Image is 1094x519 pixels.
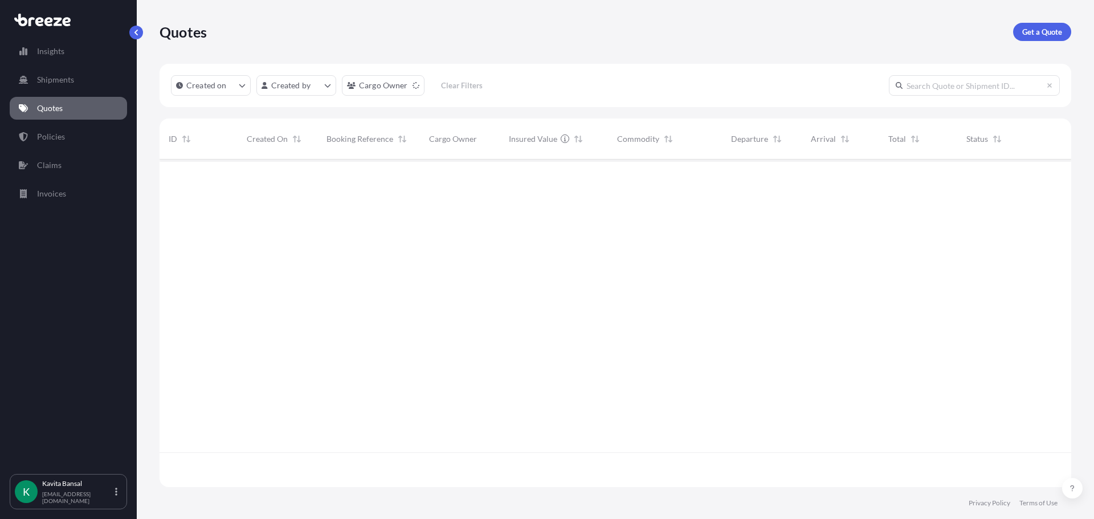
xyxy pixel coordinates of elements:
[662,132,675,146] button: Sort
[811,133,836,145] span: Arrival
[1019,498,1058,508] a: Terms of Use
[1013,23,1071,41] a: Get a Quote
[37,131,65,142] p: Policies
[10,97,127,120] a: Quotes
[395,132,409,146] button: Sort
[37,188,66,199] p: Invoices
[179,132,193,146] button: Sort
[1022,26,1062,38] p: Get a Quote
[908,132,922,146] button: Sort
[430,76,494,95] button: Clear Filters
[10,154,127,177] a: Claims
[10,182,127,205] a: Invoices
[37,74,74,85] p: Shipments
[429,133,477,145] span: Cargo Owner
[10,68,127,91] a: Shipments
[342,75,424,96] button: cargoOwner Filter options
[10,125,127,148] a: Policies
[186,80,227,91] p: Created on
[969,498,1010,508] a: Privacy Policy
[838,132,852,146] button: Sort
[271,80,311,91] p: Created by
[617,133,659,145] span: Commodity
[42,479,113,488] p: Kavita Bansal
[256,75,336,96] button: createdBy Filter options
[37,46,64,57] p: Insights
[160,23,207,41] p: Quotes
[326,133,393,145] span: Booking Reference
[247,133,288,145] span: Created On
[888,133,906,145] span: Total
[37,103,63,114] p: Quotes
[441,80,483,91] p: Clear Filters
[770,132,784,146] button: Sort
[171,75,251,96] button: createdOn Filter options
[290,132,304,146] button: Sort
[509,133,557,145] span: Insured Value
[966,133,988,145] span: Status
[990,132,1004,146] button: Sort
[42,491,113,504] p: [EMAIL_ADDRESS][DOMAIN_NAME]
[23,486,30,497] span: K
[889,75,1060,96] input: Search Quote or Shipment ID...
[10,40,127,63] a: Insights
[572,132,585,146] button: Sort
[731,133,768,145] span: Departure
[169,133,177,145] span: ID
[359,80,408,91] p: Cargo Owner
[37,160,62,171] p: Claims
